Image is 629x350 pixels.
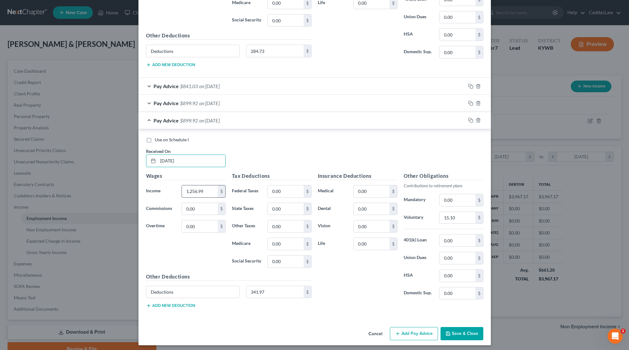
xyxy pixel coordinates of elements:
[608,329,623,344] iframe: Intercom live chat
[401,287,436,300] label: Domestic Sup.
[155,137,189,142] span: Use on Schedule I
[401,234,436,247] label: 401(k) Loan
[304,286,311,298] div: $
[218,203,225,215] div: $
[304,14,311,26] div: $
[268,185,303,197] input: 0.00
[354,238,389,250] input: 0.00
[268,238,303,250] input: 0.00
[180,117,198,123] span: $899.92
[315,238,351,250] label: Life
[440,252,475,264] input: 0.00
[440,234,475,246] input: 0.00
[401,28,436,41] label: HSA
[315,185,351,198] label: Medical
[390,220,397,232] div: $
[158,155,225,167] input: MM/DD/YYYY
[146,149,171,154] span: Received On
[404,183,483,189] p: Contributions to retirement plans
[199,117,220,123] span: on [DATE]
[363,328,387,340] button: Cancel
[268,203,303,215] input: 0.00
[354,185,389,197] input: 0.00
[440,46,475,58] input: 0.00
[475,194,483,206] div: $
[180,100,198,106] span: $899.92
[401,194,436,206] label: Mandatory
[621,329,626,334] span: 1
[475,46,483,58] div: $
[229,238,265,250] label: Medicare
[229,255,265,268] label: Social Security
[390,238,397,250] div: $
[154,117,179,123] span: Pay Advice
[143,203,179,215] label: Commissions
[440,212,475,224] input: 0.00
[229,185,265,198] label: Federal Taxes
[401,212,436,224] label: Voluntary
[304,256,311,268] div: $
[182,203,217,215] input: 0.00
[218,185,225,197] div: $
[404,172,483,180] h5: Other Obligations
[401,11,436,24] label: Union Dues
[390,327,438,340] button: Add Pay Advice
[475,11,483,23] div: $
[180,83,198,89] span: $841.03
[199,100,220,106] span: on [DATE]
[246,286,304,298] input: 0.00
[218,220,225,232] div: $
[475,252,483,264] div: $
[401,252,436,264] label: Union Dues
[143,220,179,233] label: Overtime
[440,11,475,23] input: 0.00
[440,287,475,299] input: 0.00
[401,46,436,59] label: Domestic Sup.
[304,238,311,250] div: $
[146,172,226,180] h5: Wages
[390,203,397,215] div: $
[229,14,265,27] label: Social Security
[146,273,312,281] h5: Other Deductions
[440,29,475,41] input: 0.00
[146,62,195,67] button: Add new deduction
[390,185,397,197] div: $
[475,29,483,41] div: $
[182,220,217,232] input: 0.00
[268,220,303,232] input: 0.00
[268,256,303,268] input: 0.00
[146,188,160,193] span: Income
[232,172,312,180] h5: Tax Deductions
[182,185,217,197] input: 0.00
[401,269,436,282] label: HSA
[318,172,397,180] h5: Insurance Deductions
[441,327,483,340] button: Save & Close
[475,234,483,246] div: $
[229,203,265,215] label: State Taxes
[304,45,311,57] div: $
[146,286,240,298] input: Specify...
[475,212,483,224] div: $
[146,45,240,57] input: Specify...
[315,203,351,215] label: Dental
[154,100,179,106] span: Pay Advice
[304,203,311,215] div: $
[154,83,179,89] span: Pay Advice
[146,32,312,40] h5: Other Deductions
[199,83,220,89] span: on [DATE]
[246,45,304,57] input: 0.00
[304,220,311,232] div: $
[475,287,483,299] div: $
[315,220,351,233] label: Vision
[354,203,389,215] input: 0.00
[229,220,265,233] label: Other Taxes
[304,185,311,197] div: $
[440,194,475,206] input: 0.00
[475,270,483,282] div: $
[440,270,475,282] input: 0.00
[146,303,195,308] button: Add new deduction
[268,14,303,26] input: 0.00
[354,220,389,232] input: 0.00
